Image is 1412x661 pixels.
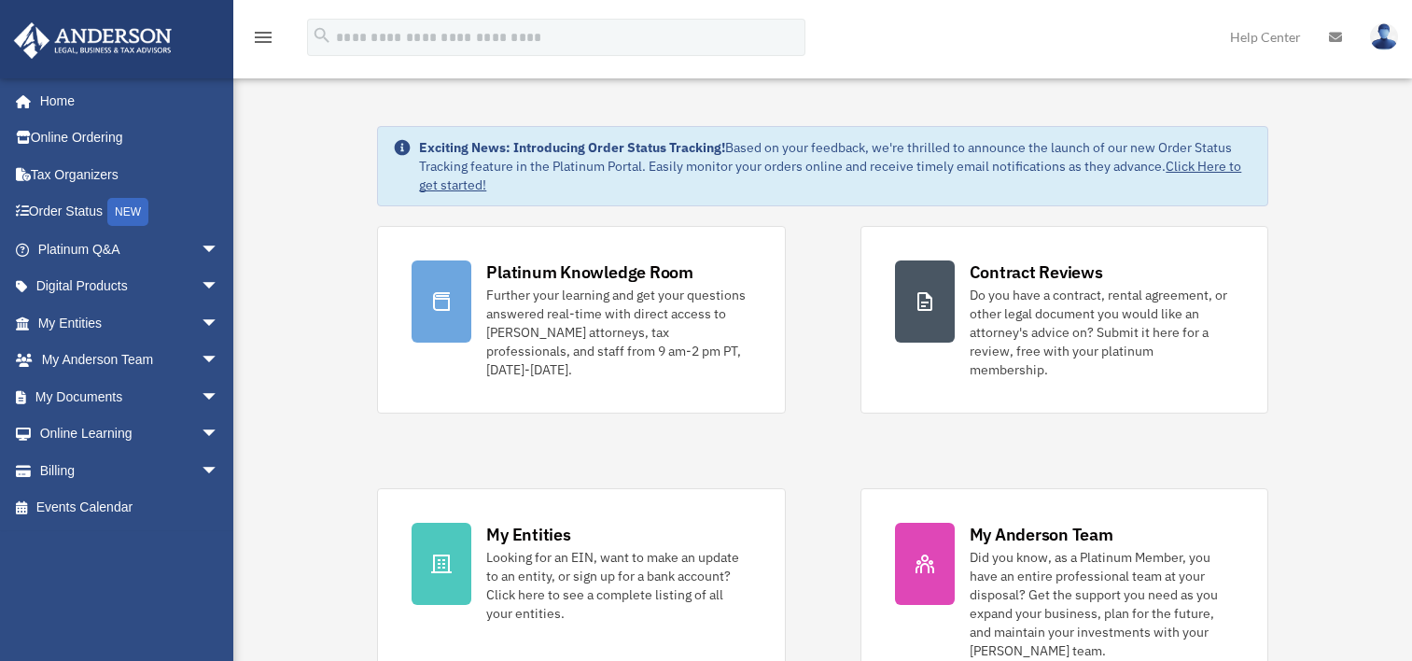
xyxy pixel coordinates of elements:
[201,268,238,306] span: arrow_drop_down
[13,82,238,120] a: Home
[486,286,750,379] div: Further your learning and get your questions answered real-time with direct access to [PERSON_NAM...
[486,548,750,623] div: Looking for an EIN, want to make an update to an entity, or sign up for a bank account? Click her...
[13,342,247,379] a: My Anderson Teamarrow_drop_down
[970,548,1234,660] div: Did you know, as a Platinum Member, you have an entire professional team at your disposal? Get th...
[419,139,725,156] strong: Exciting News: Introducing Order Status Tracking!
[8,22,177,59] img: Anderson Advisors Platinum Portal
[201,415,238,454] span: arrow_drop_down
[377,226,785,414] a: Platinum Knowledge Room Further your learning and get your questions answered real-time with dire...
[13,193,247,232] a: Order StatusNEW
[13,415,247,453] a: Online Learningarrow_drop_down
[1370,23,1398,50] img: User Pic
[13,156,247,193] a: Tax Organizers
[860,226,1268,414] a: Contract Reviews Do you have a contract, rental agreement, or other legal document you would like...
[486,260,693,284] div: Platinum Knowledge Room
[13,378,247,415] a: My Documentsarrow_drop_down
[13,120,247,157] a: Online Ordering
[252,26,274,49] i: menu
[312,25,332,46] i: search
[252,33,274,49] a: menu
[201,304,238,343] span: arrow_drop_down
[201,452,238,490] span: arrow_drop_down
[970,523,1113,546] div: My Anderson Team
[419,158,1241,193] a: Click Here to get started!
[970,286,1234,379] div: Do you have a contract, rental agreement, or other legal document you would like an attorney's ad...
[970,260,1103,284] div: Contract Reviews
[13,231,247,268] a: Platinum Q&Aarrow_drop_down
[419,138,1251,194] div: Based on your feedback, we're thrilled to announce the launch of our new Order Status Tracking fe...
[13,268,247,305] a: Digital Productsarrow_drop_down
[13,452,247,489] a: Billingarrow_drop_down
[201,378,238,416] span: arrow_drop_down
[13,489,247,527] a: Events Calendar
[13,304,247,342] a: My Entitiesarrow_drop_down
[107,198,148,226] div: NEW
[201,342,238,380] span: arrow_drop_down
[201,231,238,269] span: arrow_drop_down
[486,523,570,546] div: My Entities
